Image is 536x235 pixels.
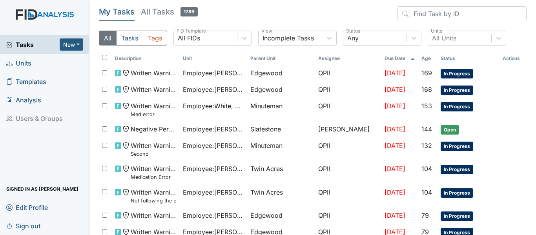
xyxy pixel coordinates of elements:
div: All FIDs [178,33,200,43]
div: Incomplete Tasks [263,33,314,43]
span: Sign out [6,220,40,232]
button: Tasks [116,31,143,46]
span: [DATE] [385,102,405,110]
span: In Progress [441,211,473,221]
th: Toggle SortBy [381,52,418,65]
td: QPII [315,208,381,224]
th: Assignee [315,52,381,65]
span: Written Warning [131,68,177,78]
span: Employee : White, Khahliya [183,101,244,111]
td: QPII [315,161,381,184]
button: All [99,31,117,46]
td: QPII [315,138,381,161]
span: Employee : [PERSON_NAME][GEOGRAPHIC_DATA] [183,188,244,197]
td: QPII [315,98,381,121]
span: Written Warning [131,211,177,220]
span: Twin Acres [250,188,283,197]
span: Written Warning Medication Error [131,164,177,181]
th: Toggle SortBy [247,52,315,65]
span: Edgewood [250,211,283,220]
small: Second [131,150,177,158]
div: All Units [432,33,456,43]
th: Toggle SortBy [112,52,180,65]
span: Units [6,57,31,69]
span: [DATE] [385,165,405,173]
span: Templates [6,75,46,87]
span: Written Warning Not following the policy for medication [131,188,177,204]
span: Employee : [PERSON_NAME][GEOGRAPHIC_DATA] [183,141,244,150]
span: Open [441,125,459,135]
span: 79 [421,211,429,219]
td: QPII [315,82,381,98]
span: 1789 [180,7,198,16]
span: 153 [421,102,432,110]
small: Med error [131,111,177,118]
span: Written Warning Second [131,141,177,158]
span: Employee : [PERSON_NAME] [183,68,244,78]
span: Written Warning [131,85,177,94]
span: Minuteman [250,101,283,111]
div: Type filter [99,31,167,46]
span: Edgewood [250,85,283,94]
span: 104 [421,188,432,196]
button: Tags [143,31,167,46]
span: Edit Profile [6,201,48,213]
span: In Progress [441,165,473,174]
th: Toggle SortBy [418,52,438,65]
span: [DATE] [385,86,405,93]
span: In Progress [441,102,473,111]
span: Employee : [PERSON_NAME] [183,124,244,134]
th: Actions [500,52,527,65]
small: Medication Error [131,173,177,181]
span: Employee : [PERSON_NAME] [183,85,244,94]
button: New [60,38,83,51]
span: [DATE] [385,69,405,77]
span: Minuteman [250,141,283,150]
small: Not following the policy for medication [131,197,177,204]
span: Employee : [PERSON_NAME] [183,164,244,173]
span: [DATE] [385,142,405,149]
span: 169 [421,69,432,77]
h5: My Tasks [99,6,135,17]
span: 168 [421,86,432,93]
span: In Progress [441,69,473,78]
span: 104 [421,165,432,173]
h5: All Tasks [141,6,198,17]
span: Twin Acres [250,164,283,173]
input: Toggle All Rows Selected [102,55,107,60]
span: 144 [421,125,432,133]
span: Slatestone [250,124,281,134]
span: Negative Performance Review [131,124,177,134]
span: In Progress [441,188,473,198]
span: In Progress [441,86,473,95]
span: [DATE] [385,188,405,196]
a: Tasks [6,40,60,49]
div: Any [347,33,359,43]
span: Written Warning Med error [131,101,177,118]
span: 132 [421,142,432,149]
span: [DATE] [385,211,405,219]
span: Edgewood [250,68,283,78]
td: QPII [315,184,381,208]
th: Toggle SortBy [438,52,500,65]
th: Toggle SortBy [180,52,248,65]
span: Employee : [PERSON_NAME] [183,211,244,220]
span: Signed in as [PERSON_NAME] [6,183,78,195]
td: [PERSON_NAME] [315,121,381,138]
input: Find Task by ID [397,6,527,21]
td: QPII [315,65,381,82]
span: Analysis [6,94,41,106]
span: [DATE] [385,125,405,133]
span: In Progress [441,142,473,151]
